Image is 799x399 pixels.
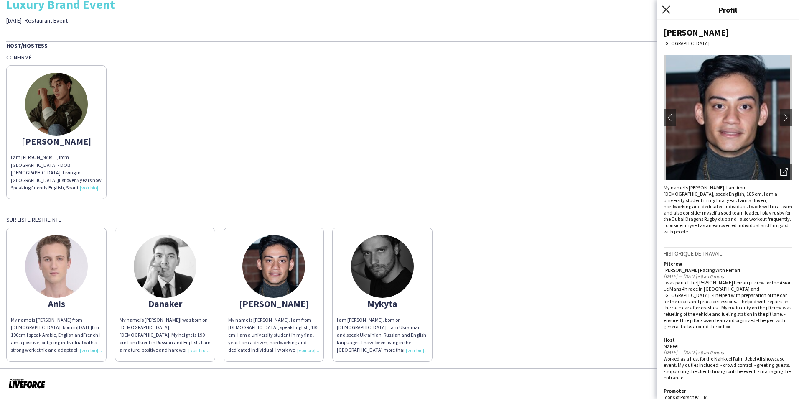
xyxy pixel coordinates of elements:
span: French [83,332,98,338]
h3: Profil [657,4,799,15]
div: I was part of the [PERSON_NAME] Ferrari pitcrew for the Asian Le Mans 4h race in [GEOGRAPHIC_DATA... [664,279,792,330]
div: [PERSON_NAME] [228,300,319,307]
div: Danaker [120,300,211,307]
img: thumb-6553e9e31a458.jpg [242,235,305,298]
img: thumb-62fa94e062db2.jpeg [25,73,88,136]
div: [GEOGRAPHIC_DATA] [664,40,792,46]
div: Confirmé [6,54,793,61]
span: I am [PERSON_NAME], born on [DEMOGRAPHIC_DATA]. I am Ukrainian and speak Ukrainian, Russian and E... [337,317,428,399]
img: thumb-624cad2448fdd.jpg [351,235,414,298]
div: Anis [11,300,102,307]
span: My name is [PERSON_NAME] from [DEMOGRAPHIC_DATA]. born in [11,317,82,330]
div: Ouvrir les photos pop-in [776,164,792,180]
div: Host [664,337,792,343]
div: My name is [PERSON_NAME], I am from [DEMOGRAPHIC_DATA], speak English, 185 cm. I am a university ... [228,316,319,354]
div: My name is [PERSON_NAME], I am from [DEMOGRAPHIC_DATA], speak English, 185 cm. I am a university ... [664,184,792,235]
div: Nakeel [664,343,792,349]
div: [DATE]- Restaurant Event [6,17,282,24]
img: thumb-63ff74acda6c5.jpeg [25,235,88,298]
div: [DATE] — [DATE] • 0 an 0 mois [664,273,792,279]
div: Worked as a host for the Nahkeel Palm Jebel Ali showcase event. My duties included: - crowd contr... [664,356,792,381]
div: Host/Hostess [6,41,793,49]
div: Sur liste restreinte [6,216,793,223]
div: Mykyta [337,300,428,307]
div: My name is [PERSON_NAME]I was born on [DEMOGRAPHIC_DATA], [DEMOGRAPHIC_DATA]. My height is 190 cm... [120,316,211,354]
div: [DATE] — [DATE] • 0 an 0 mois [664,349,792,356]
img: Avatar ou photo de l'équipe [664,55,792,180]
div: Promoter [664,388,792,394]
div: [PERSON_NAME] [664,27,792,38]
div: Pitcrew [664,261,792,267]
h3: Historique de travail [664,250,792,257]
div: [PERSON_NAME] [11,138,102,145]
div: [PERSON_NAME] Racing With Ferrari [664,267,792,273]
span: I speak Arabic, English and [27,332,83,338]
img: thumb-6666cc073ab40.jpeg [134,235,196,298]
div: I am [PERSON_NAME], from [GEOGRAPHIC_DATA] - DOB [DEMOGRAPHIC_DATA]. Living in [GEOGRAPHIC_DATA] ... [11,153,102,192]
span: [DATE] [77,324,92,330]
img: Propulsé par Liveforce [8,377,46,389]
